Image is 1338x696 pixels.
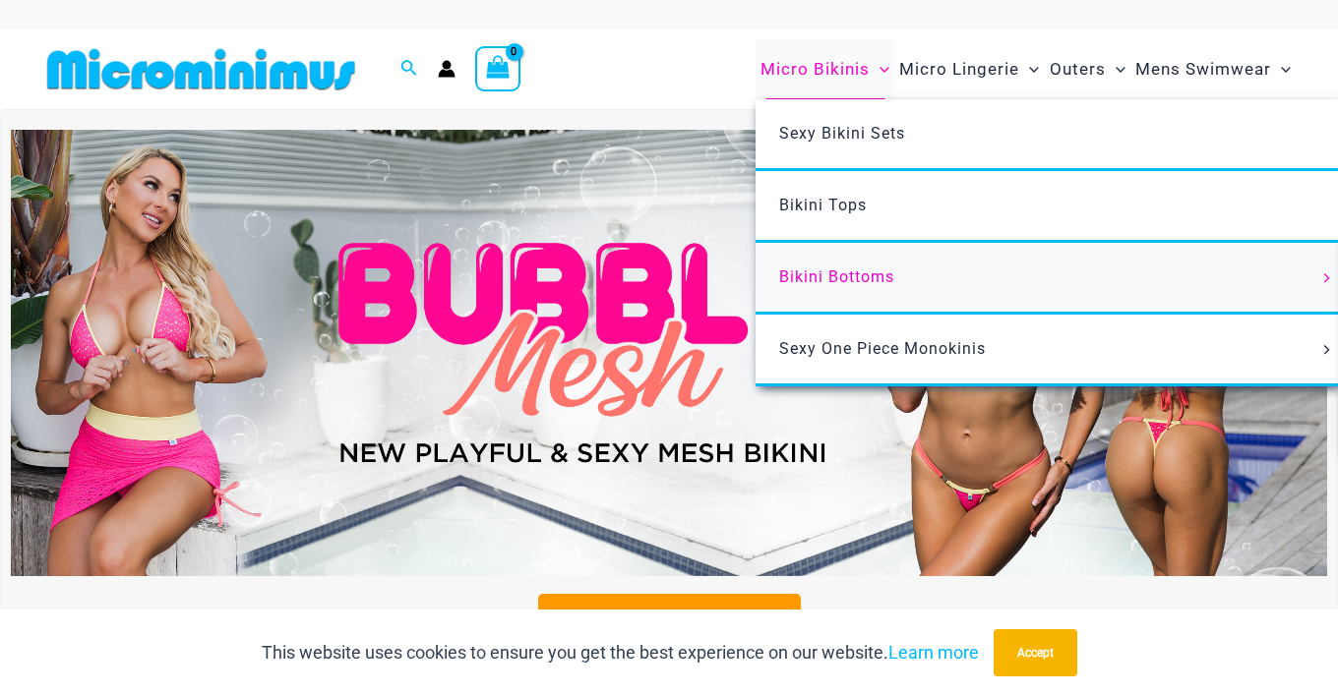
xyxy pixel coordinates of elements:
span: Bikini Tops [779,196,867,214]
span: Outers [1050,44,1106,94]
span: Micro Bikinis [760,44,870,94]
span: Micro Lingerie [899,44,1019,94]
span: Menu Toggle [1271,44,1291,94]
a: OutersMenu ToggleMenu Toggle [1045,39,1130,99]
span: Menu Toggle [1316,273,1338,283]
span: Mens Swimwear [1135,44,1271,94]
span: Menu Toggle [1316,345,1338,355]
a: Micro BikinisMenu ToggleMenu Toggle [756,39,894,99]
a: Account icon link [438,60,456,78]
a: Mens SwimwearMenu ToggleMenu Toggle [1130,39,1296,99]
nav: Site Navigation [753,36,1299,102]
button: Accept [994,629,1077,676]
span: Menu Toggle [1019,44,1039,94]
a: Learn more [888,642,979,663]
p: This website uses cookies to ensure you get the best experience on our website. [262,638,979,667]
a: View Shopping Cart, empty [475,46,520,91]
span: Menu Toggle [1106,44,1125,94]
span: Sexy Bikini Sets [779,124,905,143]
a: Shop The Latest Release Now! [538,594,801,650]
span: Sexy One Piece Monokinis [779,339,986,358]
img: MM SHOP LOGO FLAT [39,47,363,91]
img: Bubble Mesh Highlight Pink [11,130,1327,577]
a: Search icon link [400,57,418,82]
span: Menu Toggle [870,44,889,94]
span: Bikini Bottoms [779,267,894,286]
a: Micro LingerieMenu ToggleMenu Toggle [894,39,1044,99]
